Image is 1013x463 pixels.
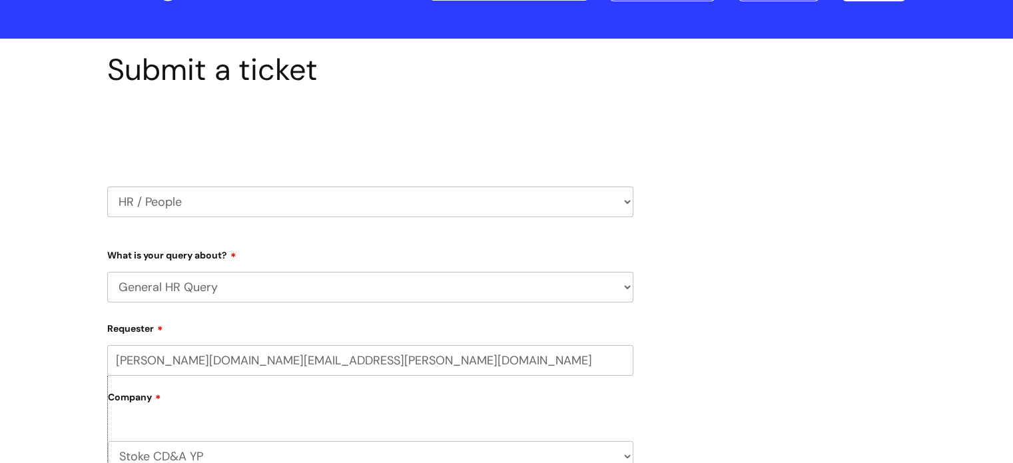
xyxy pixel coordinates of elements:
h1: Submit a ticket [107,52,633,88]
input: Email [107,345,633,376]
label: Requester [107,318,633,334]
label: Company [108,387,633,417]
label: What is your query about? [107,245,633,261]
h2: Select issue type [107,119,633,143]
